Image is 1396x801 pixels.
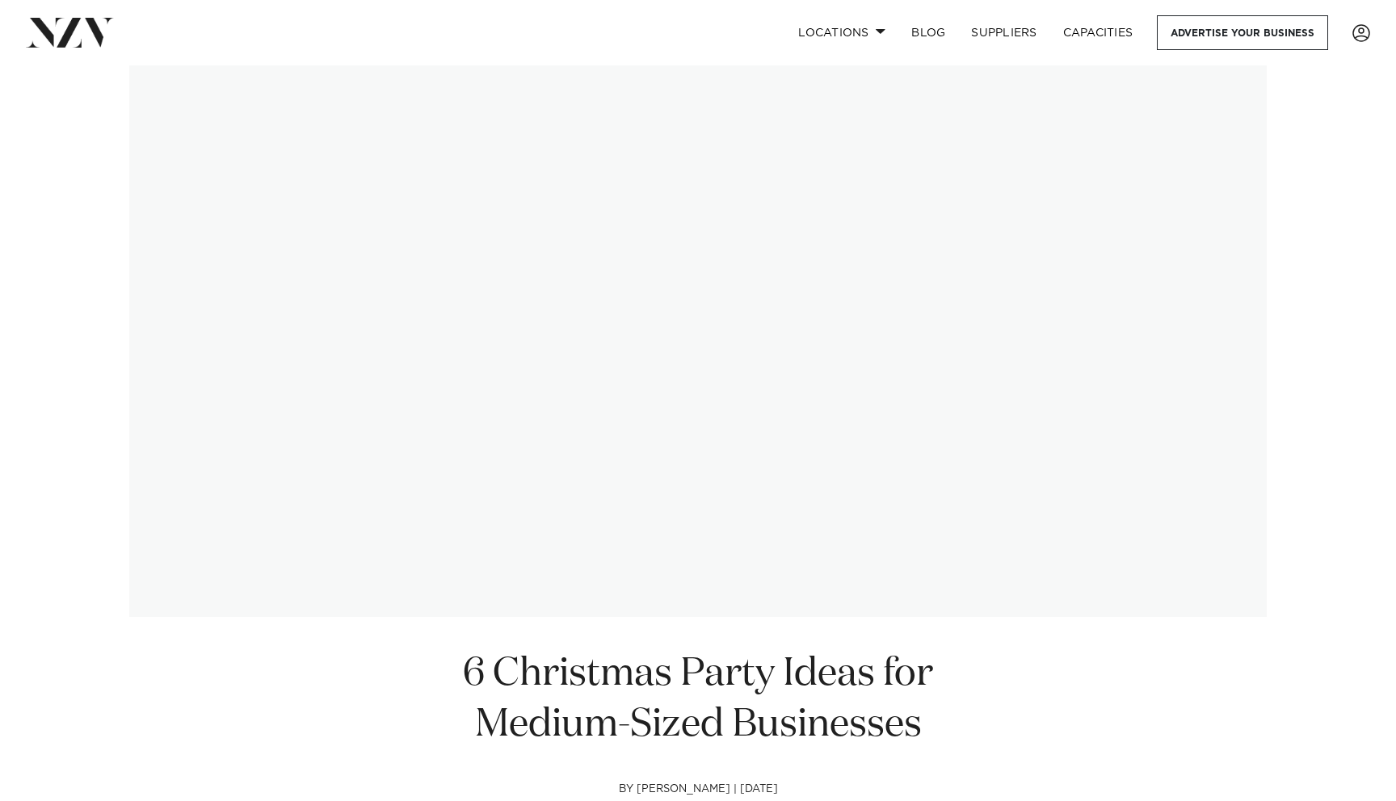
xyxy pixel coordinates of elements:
a: BLOG [898,15,958,50]
h1: 6 Christmas Party Ideas for Medium-Sized Businesses [422,649,974,751]
a: Locations [785,15,898,50]
a: Capacities [1050,15,1146,50]
img: nzv-logo.png [26,18,114,47]
a: SUPPLIERS [958,15,1049,50]
a: Advertise your business [1157,15,1328,50]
